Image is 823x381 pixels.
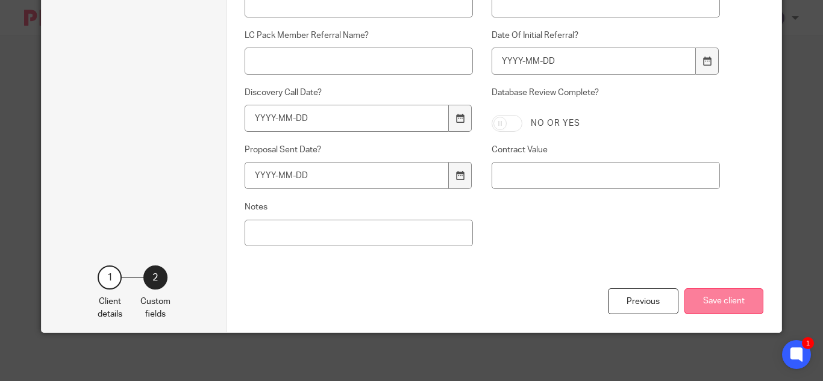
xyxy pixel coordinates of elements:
[98,296,122,320] p: Client details
[98,265,122,290] div: 1
[140,296,171,320] p: Custom fields
[492,48,696,75] input: YYYY-MM-DD
[531,117,580,129] label: No or yes
[492,29,720,42] label: Date Of Initial Referral?
[245,87,473,99] label: Discovery Call Date?
[245,144,473,156] label: Proposal Sent Date?
[245,201,473,213] label: Notes
[245,29,473,42] label: LC Pack Member Referral Name?
[802,337,814,349] div: 1
[143,265,167,290] div: 2
[492,87,720,106] label: Database Review Complete?
[492,144,720,156] label: Contract Value
[684,288,763,314] button: Save client
[608,288,678,314] div: Previous
[245,162,449,189] input: YYYY-MM-DD
[245,105,449,132] input: YYYY-MM-DD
